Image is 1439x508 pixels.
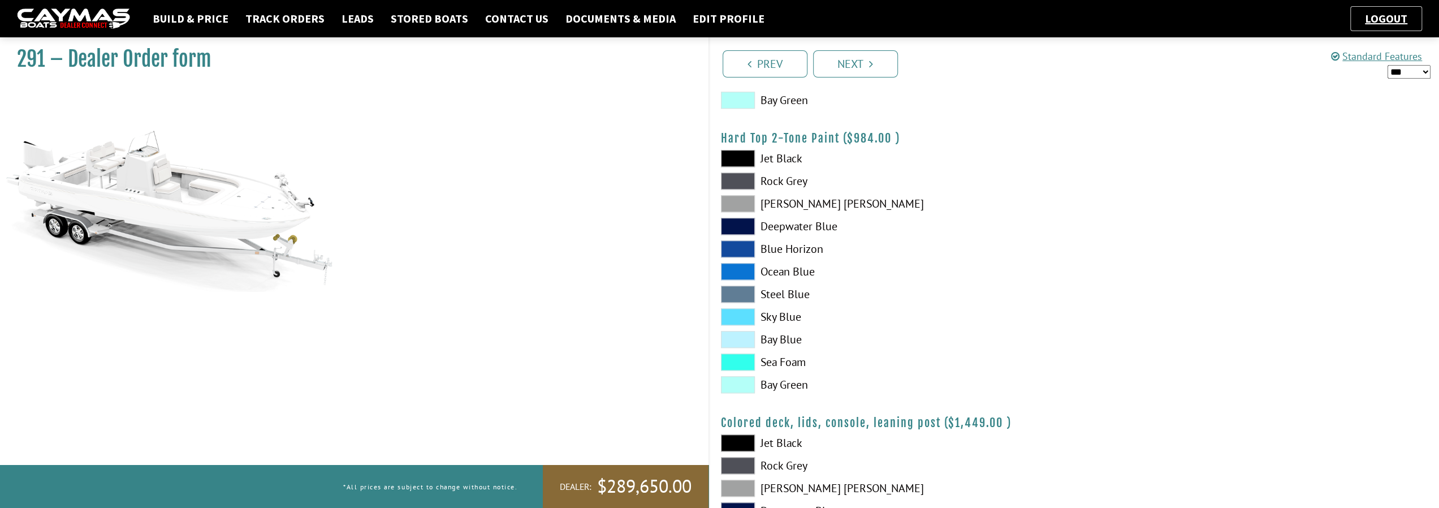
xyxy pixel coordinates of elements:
span: Dealer: [560,481,591,493]
label: Bay Green [721,376,1063,393]
span: $984.00 [847,131,892,145]
label: Rock Grey [721,173,1063,190]
label: Steel Blue [721,286,1063,303]
label: Bay Green [721,92,1063,109]
a: Logout [1359,11,1413,25]
a: Documents & Media [560,11,681,26]
span: $289,650.00 [597,475,692,498]
label: Sky Blue [721,308,1063,325]
a: Track Orders [240,11,330,26]
label: Jet Black [721,434,1063,451]
a: Stored Boats [385,11,474,26]
p: *All prices are subject to change without notice. [343,477,517,496]
label: [PERSON_NAME] [PERSON_NAME] [721,480,1063,497]
span: $1,449.00 [948,416,1003,430]
a: Leads [336,11,379,26]
h4: Hard Top 2-Tone Paint ( ) [721,131,1428,145]
label: Rock Grey [721,457,1063,474]
label: Sea Foam [721,354,1063,371]
label: [PERSON_NAME] [PERSON_NAME] [721,195,1063,212]
label: Jet Black [721,150,1063,167]
label: Bay Blue [721,331,1063,348]
a: Edit Profile [687,11,770,26]
h4: Colored deck, lids, console, leaning post ( ) [721,416,1428,430]
img: caymas-dealer-connect-2ed40d3bc7270c1d8d7ffb4b79bf05adc795679939227970def78ec6f6c03838.gif [17,8,130,29]
a: Next [813,50,898,78]
a: Prev [723,50,807,78]
a: Dealer:$289,650.00 [543,465,708,508]
label: Blue Horizon [721,240,1063,257]
a: Standard Features [1331,50,1422,63]
h1: 291 – Dealer Order form [17,46,680,72]
label: Ocean Blue [721,263,1063,280]
a: Contact Us [479,11,554,26]
label: Deepwater Blue [721,218,1063,235]
a: Build & Price [147,11,234,26]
